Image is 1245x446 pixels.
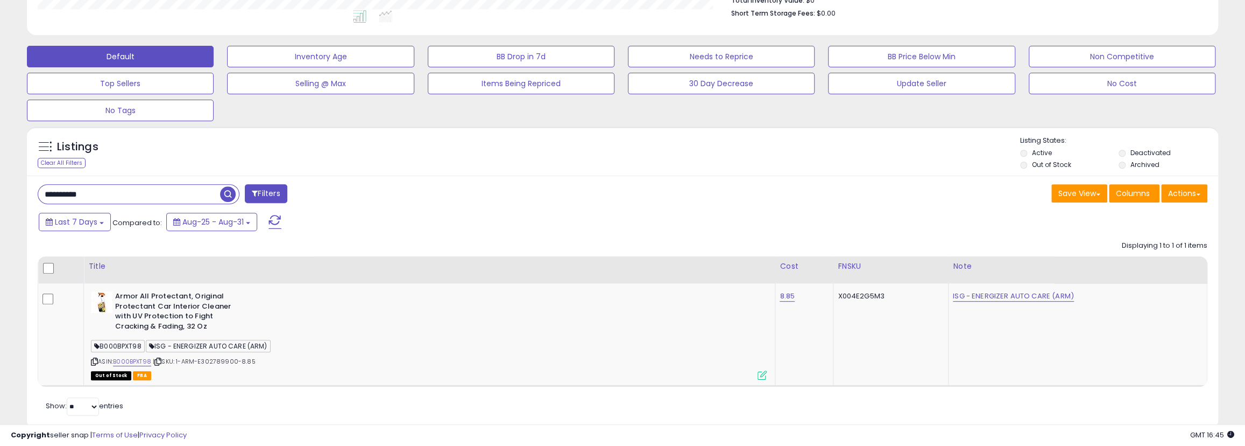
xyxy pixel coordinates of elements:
[1029,46,1215,67] button: Non Competitive
[227,46,414,67] button: Inventory Age
[91,371,131,380] span: All listings that are currently out of stock and unavailable for purchase on Amazon
[780,261,829,272] div: Cost
[828,73,1015,94] button: Update Seller
[1032,160,1071,169] label: Out of Stock
[1130,148,1171,157] label: Deactivated
[55,217,97,227] span: Last 7 Days
[146,340,271,352] span: ISG - ENERGIZER AUTO CARE (ARM)
[38,158,86,168] div: Clear All Filters
[39,213,111,231] button: Last 7 Days
[838,261,944,272] div: FNSKU
[817,8,836,18] span: $0.00
[92,430,138,440] a: Terms of Use
[731,9,815,18] b: Short Term Storage Fees:
[628,46,815,67] button: Needs to Reprice
[133,371,151,380] span: FBA
[628,73,815,94] button: 30 Day Decrease
[11,430,50,440] strong: Copyright
[27,100,214,121] button: No Tags
[828,46,1015,67] button: BB Price Below Min
[115,291,246,334] b: Armor All Protectant, Original Protectant Car Interior Cleaner with UV Protection to Fight Cracki...
[428,46,614,67] button: BB Drop in 7d
[153,357,256,366] span: | SKU: 1-ARM-E302789900-8.85
[1161,184,1207,203] button: Actions
[1051,184,1107,203] button: Save View
[953,261,1202,272] div: Note
[838,291,940,301] div: X004E2G5M3
[1122,241,1207,251] div: Displaying 1 to 1 of 1 items
[27,46,214,67] button: Default
[182,217,244,227] span: Aug-25 - Aug-31
[139,430,187,440] a: Privacy Policy
[1032,148,1052,157] label: Active
[88,261,770,272] div: Title
[1029,73,1215,94] button: No Cost
[46,401,123,411] span: Show: entries
[953,291,1074,302] a: ISG - ENERGIZER AUTO CARE (ARM)
[57,140,98,155] h5: Listings
[27,73,214,94] button: Top Sellers
[91,340,145,352] span: B000BPXT98
[245,184,287,203] button: Filters
[428,73,614,94] button: Items Being Repriced
[1020,136,1218,146] p: Listing States:
[1116,188,1150,199] span: Columns
[113,357,151,366] a: B000BPXT98
[112,218,162,228] span: Compared to:
[1190,430,1234,440] span: 2025-09-8 16:45 GMT
[91,291,112,313] img: 4189-LJiLlL._SL40_.jpg
[227,73,414,94] button: Selling @ Max
[1130,160,1159,169] label: Archived
[780,291,795,302] a: 8.85
[1109,184,1159,203] button: Columns
[91,291,767,379] div: ASIN:
[166,213,257,231] button: Aug-25 - Aug-31
[11,430,187,441] div: seller snap | |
